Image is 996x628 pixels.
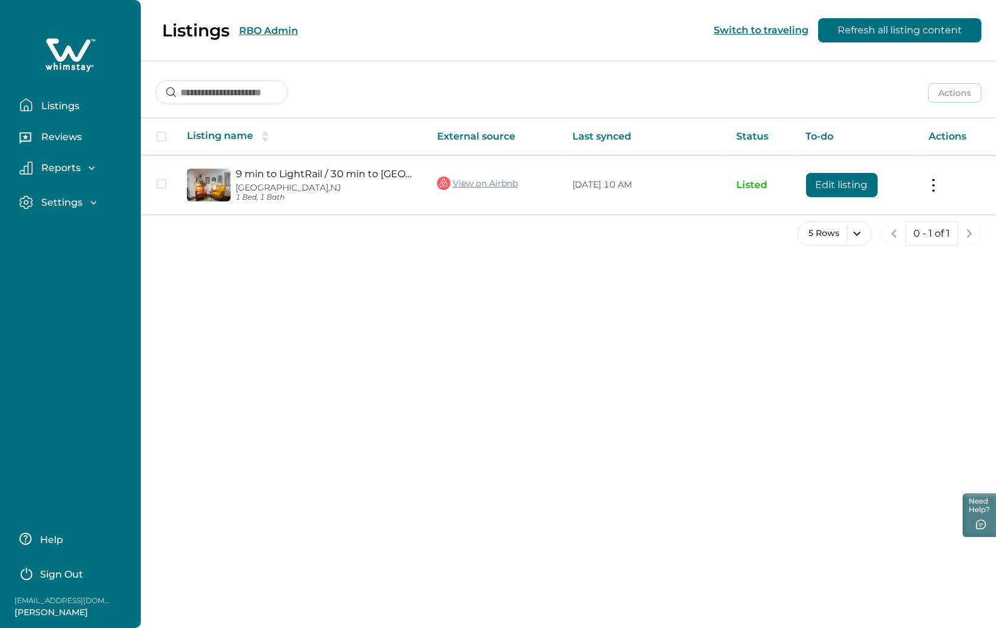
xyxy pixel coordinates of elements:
th: To-do [796,118,920,155]
p: Listings [38,100,80,112]
th: External source [427,118,563,155]
button: 0 - 1 of 1 [906,221,958,246]
button: sorting [253,130,277,143]
button: RBO Admin [239,25,298,36]
button: Settings [19,195,131,209]
a: View on Airbnb [437,175,518,191]
p: [EMAIL_ADDRESS][DOMAIN_NAME] [15,595,112,607]
img: propertyImage_9 min to LightRail / 30 min to NYC [187,169,231,201]
th: Actions [919,118,996,155]
button: next page [957,221,981,246]
p: Help [36,534,63,546]
button: Sign Out [19,561,127,585]
p: Sign Out [40,569,83,581]
button: Refresh all listing content [818,18,981,42]
p: [DATE] 10 AM [572,179,717,191]
p: Reports [38,162,81,174]
th: Listing name [177,118,427,155]
button: Listings [19,93,131,117]
p: Settings [38,197,83,209]
p: 1 Bed, 1 Bath [235,193,418,202]
button: Reviews [19,127,131,151]
p: 0 - 1 of 1 [913,228,950,240]
button: Edit listing [806,173,878,197]
button: Reports [19,161,131,175]
th: Last synced [563,118,727,155]
th: Status [727,118,796,155]
p: [PERSON_NAME] [15,607,112,619]
p: Listings [162,20,229,41]
a: 9 min to LightRail / 30 min to [GEOGRAPHIC_DATA] [235,168,418,180]
button: Help [19,527,127,551]
p: Listed [736,179,787,191]
button: Switch to traveling [714,24,808,36]
p: [GEOGRAPHIC_DATA], NJ [235,183,418,193]
button: previous page [882,221,906,246]
button: Actions [928,83,981,103]
button: 5 Rows [798,221,872,246]
p: Reviews [38,131,82,143]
